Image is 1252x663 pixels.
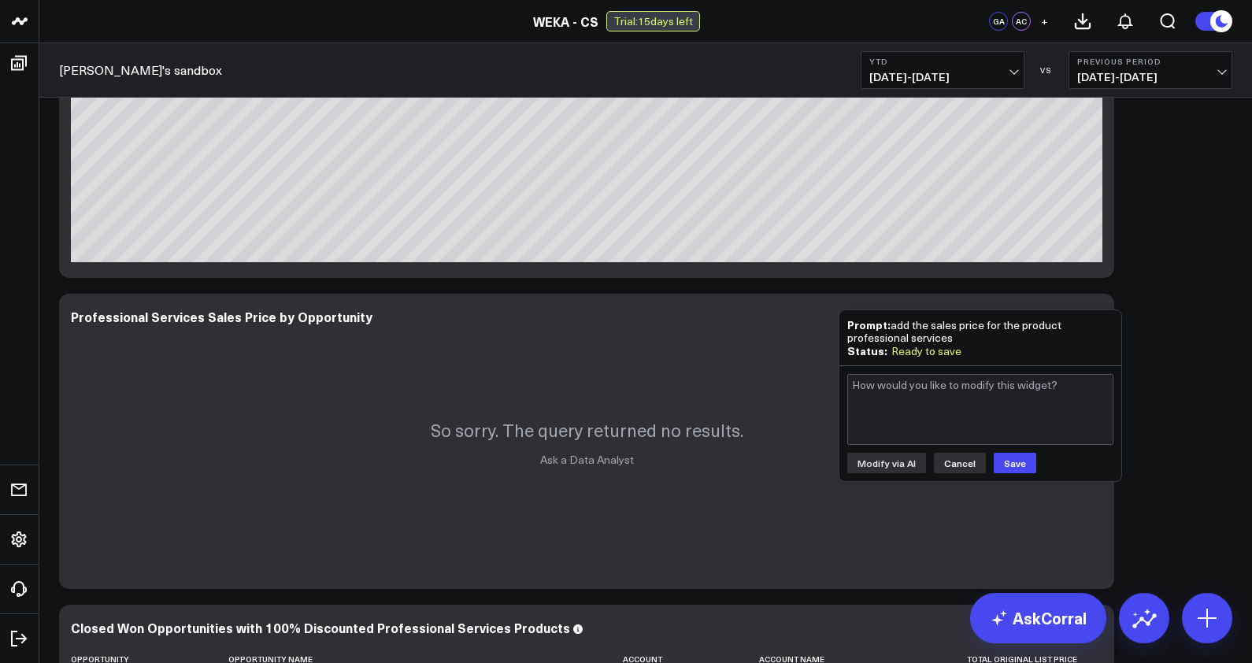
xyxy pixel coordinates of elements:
b: YTD [869,57,1016,66]
b: Status: [847,343,887,358]
b: Prompt: [847,317,891,332]
div: Closed Won Opportunities with 100% Discounted Professional Services Products [71,619,570,636]
a: [PERSON_NAME]'s sandbox [59,61,222,79]
span: [DATE] - [DATE] [1077,71,1224,83]
button: YTD[DATE]-[DATE] [861,51,1024,89]
div: Professional Services Sales Price by Opportunity [71,308,372,325]
a: Ask a Data Analyst [540,452,634,467]
div: Trial: 15 days left [606,11,700,31]
button: Cancel [934,453,986,473]
div: VS [1032,65,1061,75]
a: WEKA - CS [533,13,598,30]
span: [DATE] - [DATE] [869,71,1016,83]
b: Previous Period [1077,57,1224,66]
div: GA [989,12,1008,31]
button: + [1035,12,1054,31]
div: Ready to save [891,345,961,357]
div: AC [1012,12,1031,31]
button: Modify via AI [847,453,926,473]
button: Previous Period[DATE]-[DATE] [1069,51,1232,89]
span: + [1041,16,1048,27]
a: AskCorral [970,593,1106,643]
div: add the sales price for the product professional services [847,318,1113,344]
button: Save [994,453,1036,473]
p: So sorry. The query returned no results. [431,418,743,442]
